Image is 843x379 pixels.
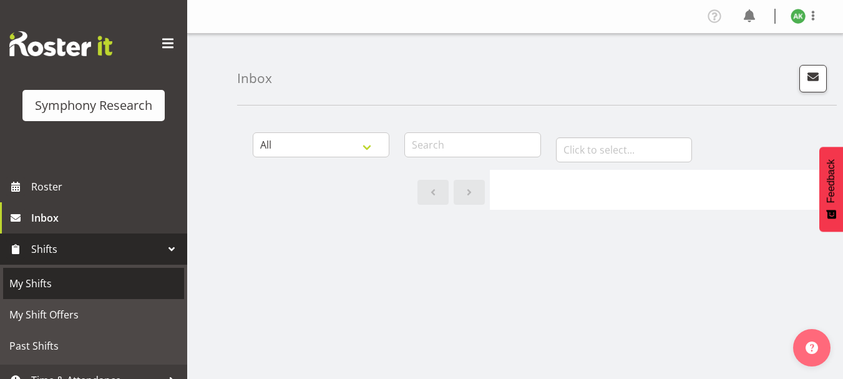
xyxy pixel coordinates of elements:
[31,209,181,227] span: Inbox
[35,96,152,115] div: Symphony Research
[819,147,843,232] button: Feedback - Show survey
[791,9,806,24] img: amit-kumar11606.jpg
[806,342,818,354] img: help-xxl-2.png
[9,274,178,293] span: My Shifts
[826,159,837,203] span: Feedback
[3,268,184,299] a: My Shifts
[31,240,162,258] span: Shifts
[9,305,178,324] span: My Shift Offers
[417,180,449,205] a: Previous page
[3,299,184,330] a: My Shift Offers
[31,177,181,196] span: Roster
[237,71,272,86] h4: Inbox
[556,137,693,162] input: Click to select...
[454,180,485,205] a: Next page
[9,337,178,355] span: Past Shifts
[3,330,184,362] a: Past Shifts
[404,132,541,157] input: Search
[9,31,112,56] img: Rosterit website logo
